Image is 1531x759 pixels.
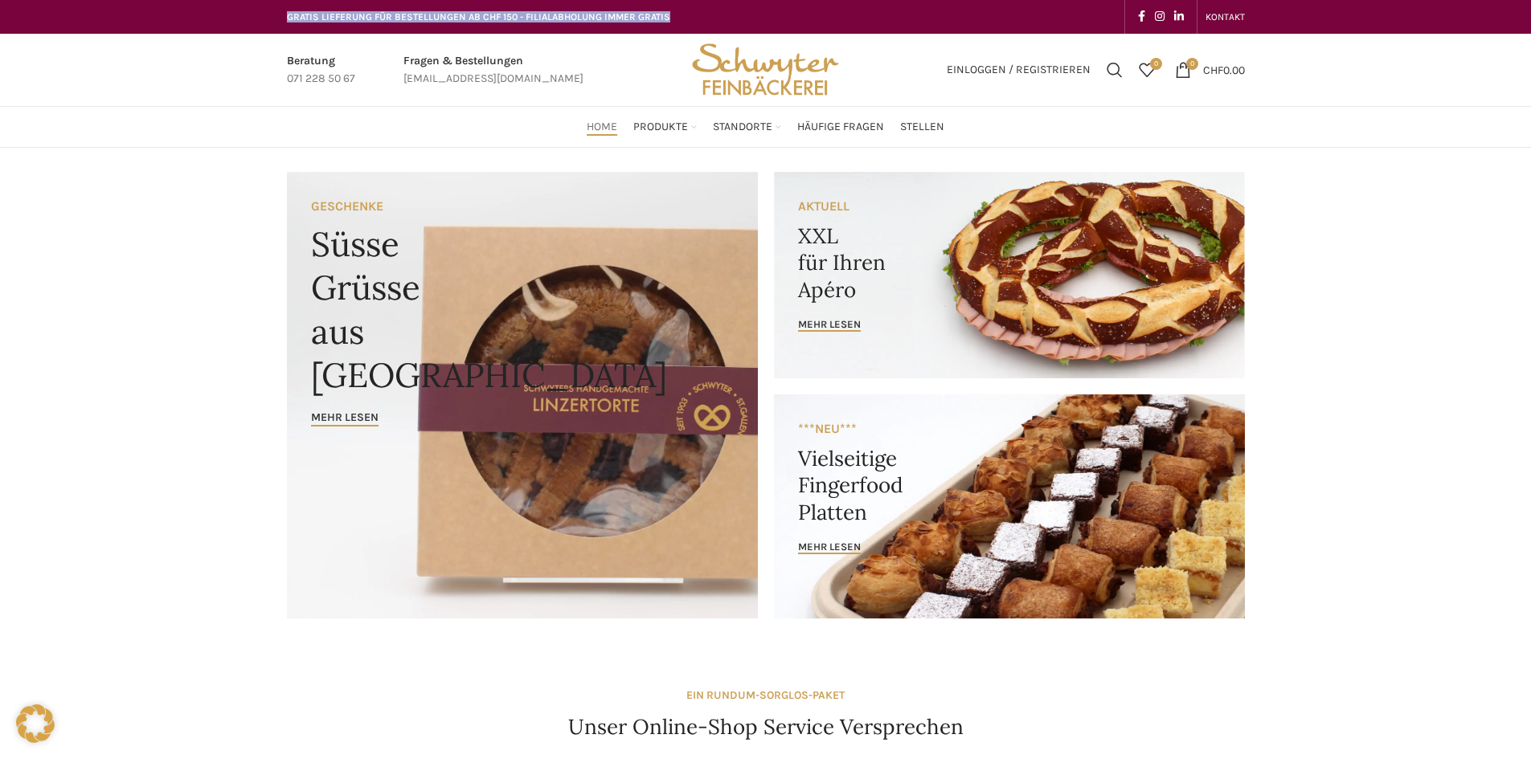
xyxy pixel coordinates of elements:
div: Meine Wunschliste [1131,54,1163,86]
a: Suchen [1099,54,1131,86]
a: Einloggen / Registrieren [939,54,1099,86]
span: KONTAKT [1206,11,1245,22]
h4: Unser Online-Shop Service Versprechen [568,712,964,741]
span: CHF [1203,63,1223,76]
bdi: 0.00 [1203,63,1245,76]
div: Secondary navigation [1197,1,1253,33]
a: 0 [1131,54,1163,86]
a: Standorte [713,111,781,143]
span: GRATIS LIEFERUNG FÜR BESTELLUNGEN AB CHF 150 - FILIALABHOLUNG IMMER GRATIS [287,11,670,22]
a: Produkte [633,111,697,143]
span: Stellen [900,120,944,135]
a: Häufige Fragen [797,111,884,143]
span: Produkte [633,120,688,135]
a: Facebook social link [1133,6,1150,28]
span: Home [587,120,617,135]
a: 0 CHF0.00 [1167,54,1253,86]
div: Main navigation [279,111,1253,143]
a: Banner link [287,172,758,618]
a: KONTAKT [1206,1,1245,33]
a: Infobox link [287,52,355,88]
a: Home [587,111,617,143]
strong: EIN RUNDUM-SORGLOS-PAKET [686,688,845,702]
img: Bäckerei Schwyter [686,34,844,106]
span: 0 [1186,58,1198,70]
a: Site logo [686,62,844,75]
a: Banner link [774,394,1245,618]
a: Linkedin social link [1169,6,1189,28]
span: Standorte [713,120,772,135]
a: Instagram social link [1150,6,1169,28]
span: Einloggen / Registrieren [947,64,1091,75]
span: 0 [1150,58,1162,70]
a: Stellen [900,111,944,143]
a: Banner link [774,172,1245,378]
a: Infobox link [403,52,583,88]
span: Häufige Fragen [797,120,884,135]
